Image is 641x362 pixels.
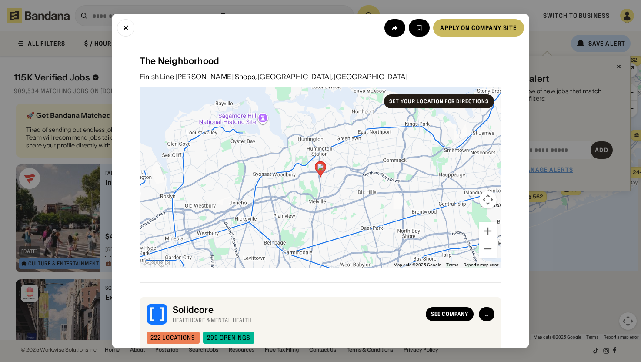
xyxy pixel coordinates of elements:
[394,262,441,267] span: Map data ©2025 Google
[173,317,421,324] div: Healthcare & Mental Health
[464,262,498,267] a: Report a map error
[479,240,497,258] button: Zoom out
[479,222,497,240] button: Zoom in
[446,262,458,267] a: Terms (opens in new tab)
[479,191,497,208] button: Map camera controls
[142,257,171,268] img: Google
[140,56,501,66] div: The Neighborhood
[389,99,489,104] div: Set your location for directions
[140,73,501,80] div: Finish Line [PERSON_NAME] Shops, [GEOGRAPHIC_DATA], [GEOGRAPHIC_DATA]
[440,25,517,31] div: Apply on company site
[207,335,250,341] div: 299 openings
[173,305,421,315] div: Solidcore
[142,257,171,268] a: Open this area in Google Maps (opens a new window)
[117,19,134,37] button: Close
[147,304,167,325] img: Solidcore logo
[150,335,196,341] div: 222 locations
[431,312,468,317] div: See company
